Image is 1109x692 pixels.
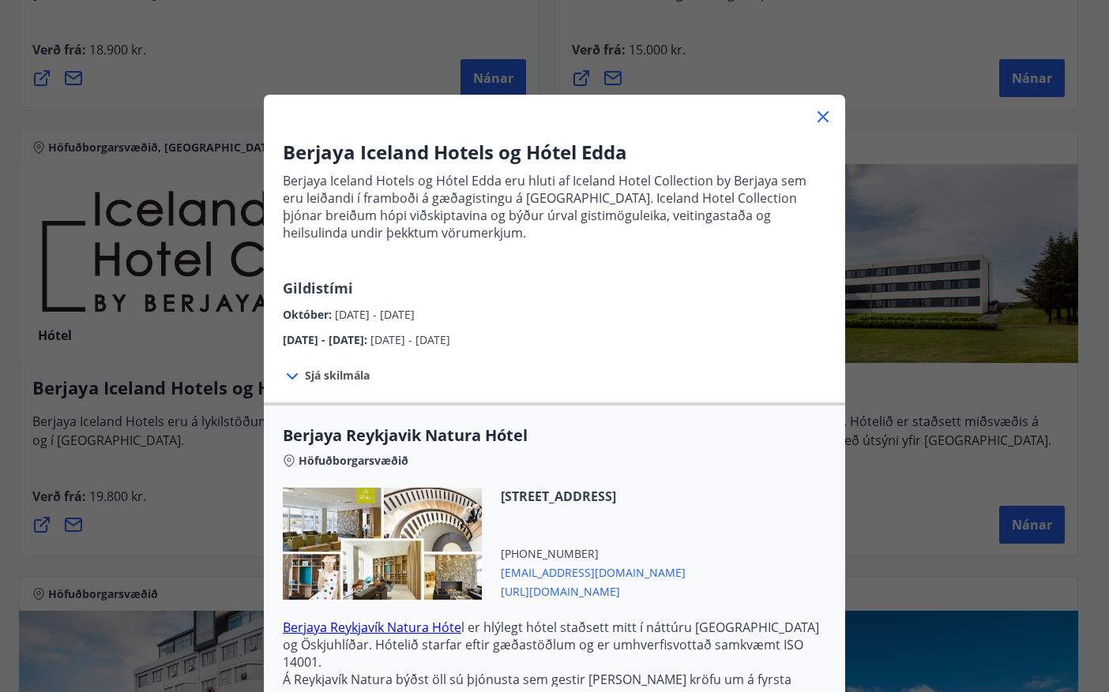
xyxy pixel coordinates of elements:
span: [EMAIL_ADDRESS][DOMAIN_NAME] [501,562,686,581]
p: Berjaya Iceland Hotels og Hótel Edda eru hluti af Iceland Hotel Collection by Berjaya sem eru lei... [283,172,826,241]
span: Höfuðborgarsvæðið [299,453,408,469]
p: l er hlýlegt hótel staðsett mitt í náttúru [GEOGRAPHIC_DATA] og Öskjuhlíðar. Hótelið starfar efti... [283,619,826,671]
span: [STREET_ADDRESS] [501,488,686,505]
span: Október : [283,307,335,322]
span: Gildistími [283,279,353,297]
span: Sjá skilmála [305,368,370,383]
span: [PHONE_NUMBER] [501,546,686,562]
span: Berjaya Reykjavik Natura Hótel [283,425,826,447]
span: [DATE] - [DATE] [370,332,450,347]
span: [DATE] - [DATE] : [283,332,370,347]
span: [URL][DOMAIN_NAME] [501,581,686,600]
span: [DATE] - [DATE] [335,307,415,322]
h3: Berjaya Iceland Hotels og Hótel Edda [283,139,826,166]
a: Berjaya Reykjavík Natura Hóte [283,619,461,636]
